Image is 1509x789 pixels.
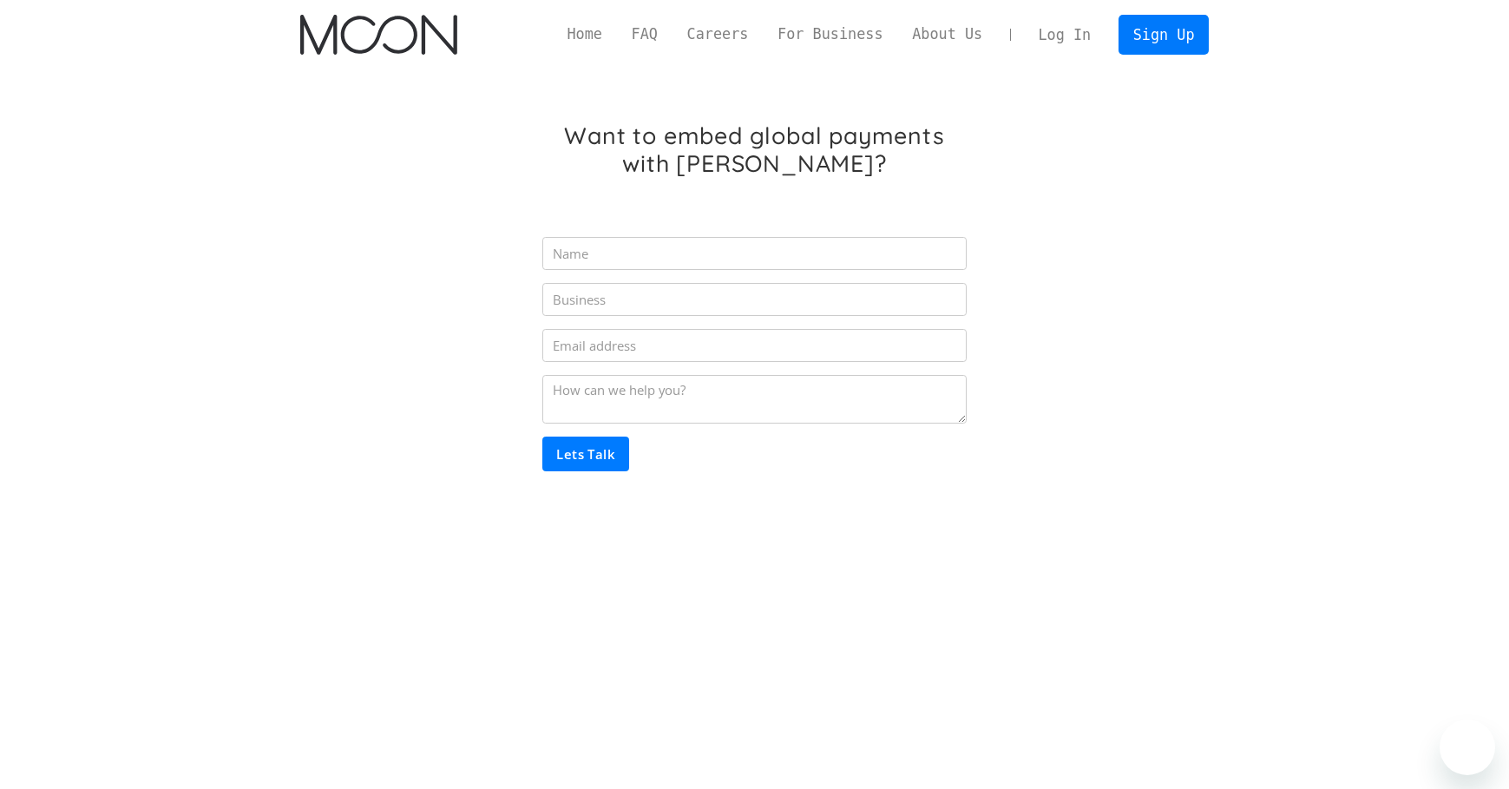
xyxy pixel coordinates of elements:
[542,122,966,177] h1: Want to embed global payments with [PERSON_NAME]?
[300,15,457,55] img: Moon Logo
[553,23,617,45] a: Home
[542,283,966,316] input: Business
[300,15,457,55] a: home
[897,23,997,45] a: About Us
[617,23,672,45] a: FAQ
[1440,720,1495,775] iframe: Button to launch messaging window
[763,23,897,45] a: For Business
[1024,16,1106,54] a: Log In
[542,237,966,270] input: Name
[542,437,629,471] input: Lets Talk
[672,23,763,45] a: Careers
[542,329,966,362] input: Email address
[542,225,966,471] form: Partner Inquiry Form
[1119,15,1209,54] a: Sign Up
